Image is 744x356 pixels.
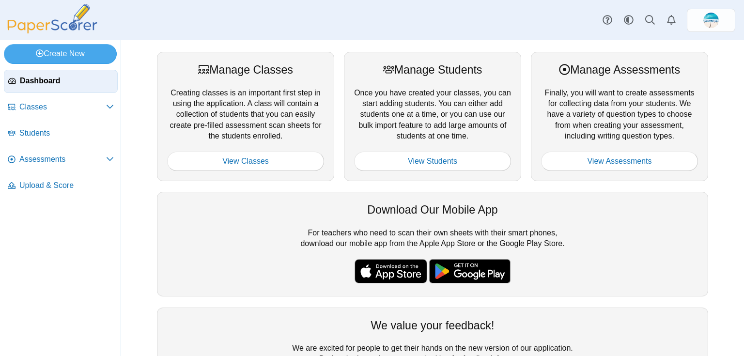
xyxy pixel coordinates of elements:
span: Assessments [19,154,106,165]
img: ps.H1yuw66FtyTk4FxR [703,13,719,28]
div: Manage Students [354,62,511,77]
a: View Assessments [541,152,698,171]
span: Upload & Score [19,180,114,191]
div: Download Our Mobile App [167,202,698,217]
a: PaperScorer [4,27,101,35]
a: Upload & Score [4,174,118,198]
span: Chrissy Greenberg [703,13,719,28]
span: Students [19,128,114,139]
a: Alerts [661,10,682,31]
a: Dashboard [4,70,118,93]
img: PaperScorer [4,4,101,33]
a: Assessments [4,148,118,171]
a: ps.H1yuw66FtyTk4FxR [687,9,735,32]
div: Manage Classes [167,62,324,77]
img: apple-store-badge.svg [355,259,427,283]
a: Classes [4,96,118,119]
img: google-play-badge.png [429,259,511,283]
span: Classes [19,102,106,112]
div: Creating classes is an important first step in using the application. A class will contain a coll... [157,52,334,181]
div: Manage Assessments [541,62,698,77]
div: Once you have created your classes, you can start adding students. You can either add students on... [344,52,521,181]
a: Students [4,122,118,145]
div: For teachers who need to scan their own sheets with their smart phones, download our mobile app f... [157,192,708,296]
a: View Students [354,152,511,171]
span: Dashboard [20,76,113,86]
div: Finally, you will want to create assessments for collecting data from your students. We have a va... [531,52,708,181]
div: We value your feedback! [167,318,698,333]
a: View Classes [167,152,324,171]
a: Create New [4,44,117,63]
